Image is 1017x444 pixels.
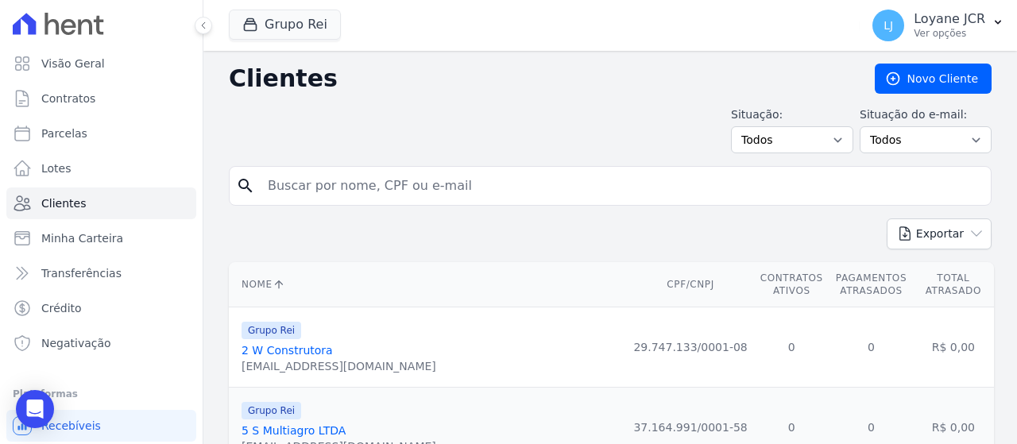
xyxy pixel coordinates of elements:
[229,10,341,40] button: Grupo Rei
[884,20,893,31] span: LJ
[236,176,255,195] i: search
[242,402,301,419] span: Grupo Rei
[875,64,992,94] a: Novo Cliente
[754,262,829,307] th: Contratos Ativos
[829,307,913,388] td: 0
[627,307,753,388] td: 29.747.133/0001-08
[627,262,753,307] th: CPF/CNPJ
[913,262,993,307] th: Total Atrasado
[754,307,829,388] td: 0
[6,83,196,114] a: Contratos
[41,230,123,246] span: Minha Carteira
[41,160,72,176] span: Lotes
[6,410,196,442] a: Recebíveis
[41,265,122,281] span: Transferências
[914,11,985,27] p: Loyane JCR
[6,257,196,289] a: Transferências
[6,118,196,149] a: Parcelas
[229,64,849,93] h2: Clientes
[242,322,301,339] span: Grupo Rei
[41,125,87,141] span: Parcelas
[860,3,1017,48] button: LJ Loyane JCR Ver opções
[229,262,627,307] th: Nome
[731,106,853,123] label: Situação:
[6,153,196,184] a: Lotes
[6,292,196,324] a: Crédito
[887,218,992,249] button: Exportar
[914,27,985,40] p: Ver opções
[41,91,95,106] span: Contratos
[13,384,190,403] div: Plataformas
[242,358,436,374] div: [EMAIL_ADDRESS][DOMAIN_NAME]
[860,106,992,123] label: Situação do e-mail:
[6,222,196,254] a: Minha Carteira
[41,418,101,434] span: Recebíveis
[6,48,196,79] a: Visão Geral
[41,300,82,316] span: Crédito
[41,56,105,71] span: Visão Geral
[258,170,984,202] input: Buscar por nome, CPF ou e-mail
[913,307,993,388] td: R$ 0,00
[41,195,86,211] span: Clientes
[16,390,54,428] div: Open Intercom Messenger
[6,327,196,359] a: Negativação
[829,262,913,307] th: Pagamentos Atrasados
[242,344,333,357] a: 2 W Construtora
[6,187,196,219] a: Clientes
[242,424,346,437] a: 5 S Multiagro LTDA
[41,335,111,351] span: Negativação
